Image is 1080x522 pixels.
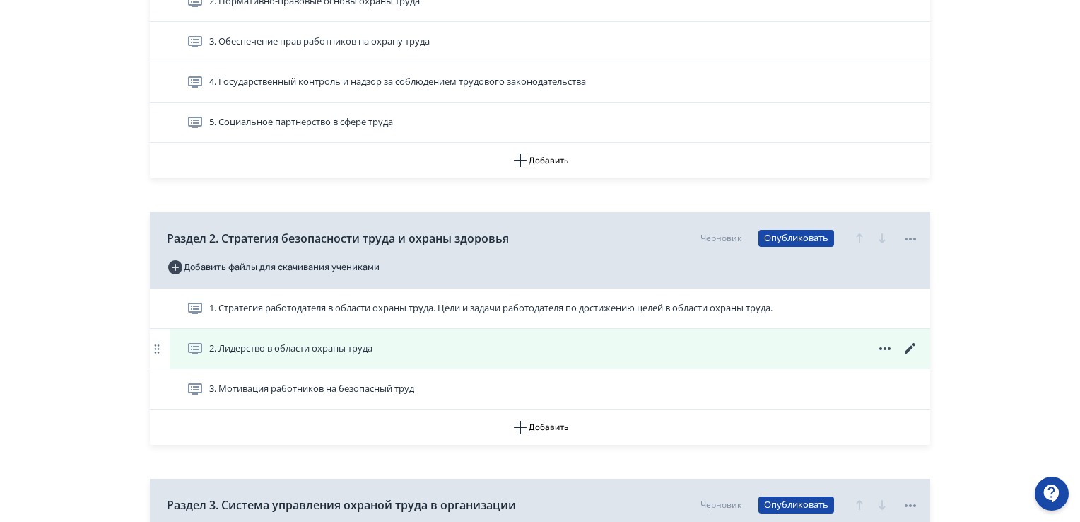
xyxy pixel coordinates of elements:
button: Добавить [150,143,930,178]
button: Опубликовать [758,230,834,247]
span: 1. Стратегия работодателя в области охраны труда. Цели и задачи работодателя по достижению целей ... [209,301,773,315]
div: Черновик [700,499,741,511]
div: Черновик [700,232,741,245]
button: Опубликовать [758,497,834,514]
div: 3. Мотивация работников на безопасный труд [150,369,930,410]
span: 2. Лидерство в области охраны труда [209,342,372,356]
span: 5. Социальное партнерство в сфере труда [209,115,393,129]
button: Добавить файлы для скачивания учениками [167,256,380,279]
div: 2. Лидерство в области охраны труда [150,329,930,369]
span: 3. Мотивация работников на безопасный труд [209,382,414,396]
button: Добавить [150,410,930,445]
div: 5. Социальное партнерство в сфере труда [150,103,930,143]
span: 4. Государственный контроль и надзор за соблюдением трудового законодательства [209,75,586,89]
span: Раздел 2. Стратегия безопасности труда и охраны здоровья [167,230,509,247]
div: 4. Государственный контроль и надзор за соблюдением трудового законодательства [150,62,930,103]
span: 3. Обеспечение прав работников на охрану труда [209,35,430,49]
div: 3. Обеспечение прав работников на охрану труда [150,22,930,62]
span: Раздел 3. Система управления охраной труда в организации [167,497,516,514]
div: 1. Стратегия работодателя в области охраны труда. Цели и задачи работодателя по достижению целей ... [150,289,930,329]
